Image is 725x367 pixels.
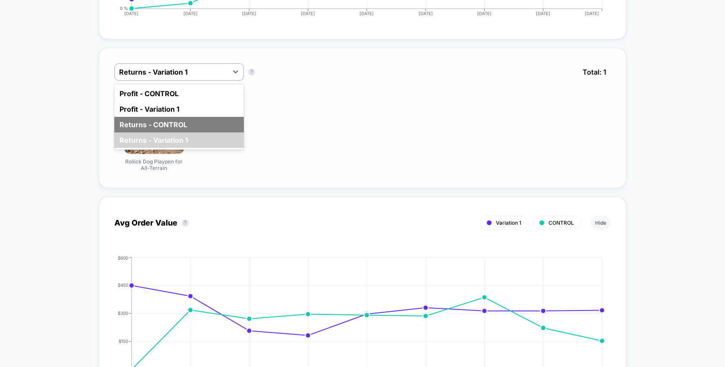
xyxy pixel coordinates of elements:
[360,11,374,16] tspan: [DATE]
[114,132,244,148] div: Returns - Variation 1
[114,117,244,132] div: Returns - CONTROL
[591,216,611,230] button: Hide
[536,11,551,16] tspan: [DATE]
[578,63,611,81] span: Total: 1
[118,255,128,260] tspan: $600
[114,86,244,101] div: Profit - CONTROL
[119,339,128,344] tspan: $150
[248,69,255,75] button: ?
[548,220,574,226] span: CONTROL
[301,11,315,16] tspan: [DATE]
[120,6,128,11] tspan: 0 %
[496,220,521,226] span: Variation 1
[182,220,189,226] button: ?
[124,11,139,16] tspan: [DATE]
[419,11,433,16] tspan: [DATE]
[122,158,186,173] span: Rollick Dog Playpen for All-Terrain
[118,282,128,288] tspan: $450
[585,11,599,16] tspan: [DATE]
[477,11,492,16] tspan: [DATE]
[114,101,244,117] div: Profit - Variation 1
[242,11,256,16] tspan: [DATE]
[183,11,197,16] tspan: [DATE]
[118,311,128,316] tspan: $300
